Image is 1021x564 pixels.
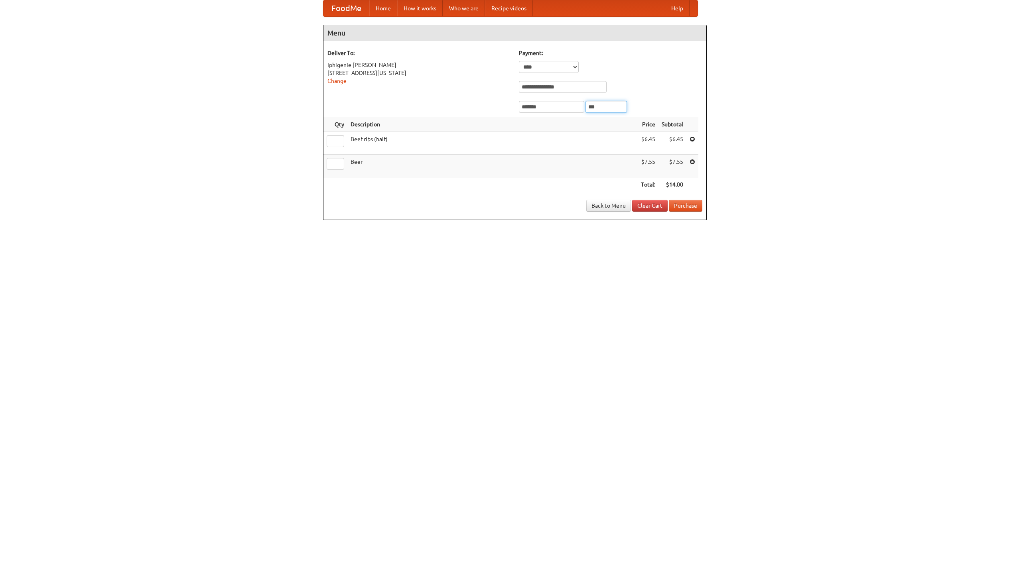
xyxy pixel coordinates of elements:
[347,117,638,132] th: Description
[638,132,658,155] td: $6.45
[323,0,369,16] a: FoodMe
[397,0,443,16] a: How it works
[347,132,638,155] td: Beef ribs (half)
[638,155,658,177] td: $7.55
[669,200,702,212] button: Purchase
[327,69,511,77] div: [STREET_ADDRESS][US_STATE]
[347,155,638,177] td: Beer
[632,200,668,212] a: Clear Cart
[323,25,706,41] h4: Menu
[327,78,347,84] a: Change
[327,61,511,69] div: Iphigenie [PERSON_NAME]
[485,0,533,16] a: Recipe videos
[327,49,511,57] h5: Deliver To:
[658,117,686,132] th: Subtotal
[519,49,702,57] h5: Payment:
[665,0,690,16] a: Help
[638,177,658,192] th: Total:
[443,0,485,16] a: Who we are
[323,117,347,132] th: Qty
[369,0,397,16] a: Home
[658,132,686,155] td: $6.45
[638,117,658,132] th: Price
[658,177,686,192] th: $14.00
[586,200,631,212] a: Back to Menu
[658,155,686,177] td: $7.55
